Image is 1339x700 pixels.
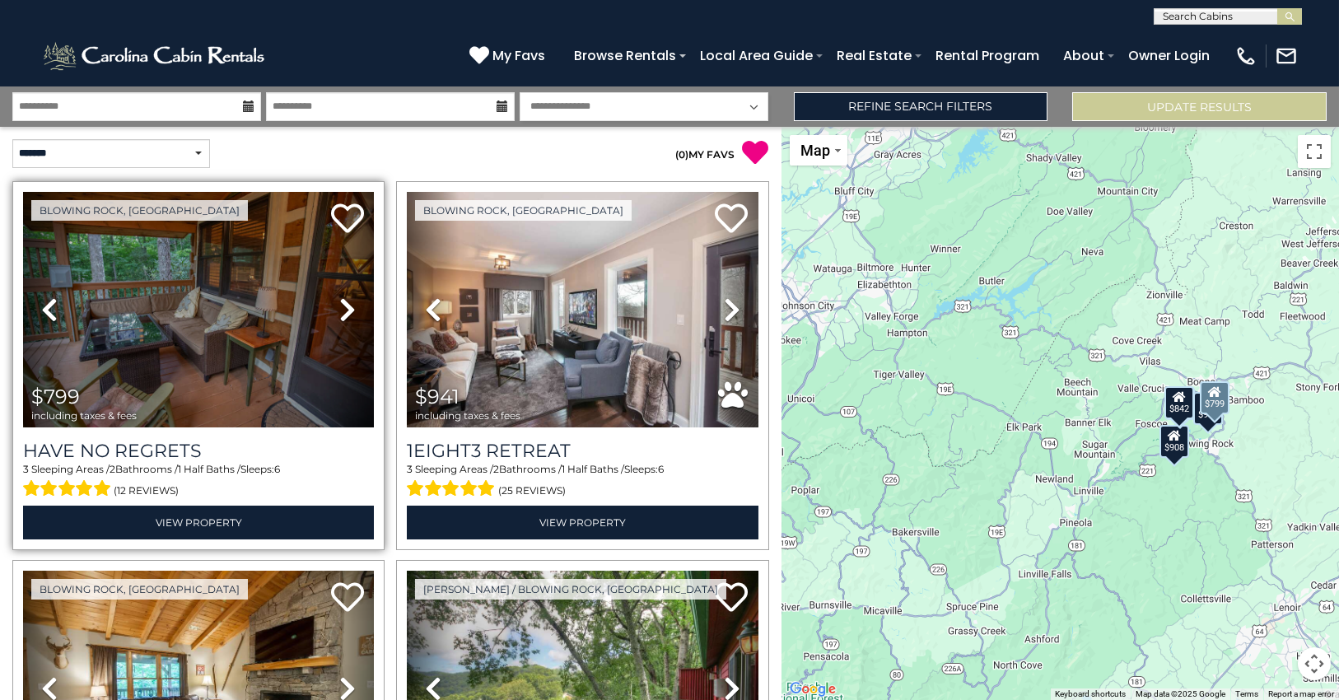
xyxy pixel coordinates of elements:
a: About [1055,41,1113,70]
button: Keyboard shortcuts [1055,688,1126,700]
span: $941 [415,385,460,408]
div: Sleeping Areas / Bathrooms / Sleeps: [23,462,374,502]
a: Real Estate [828,41,920,70]
a: (0)MY FAVS [676,148,735,161]
span: 6 [658,463,664,475]
div: $799 [1201,381,1230,414]
span: ( ) [676,148,689,161]
span: Map data ©2025 Google [1136,689,1225,698]
a: Open this area in Google Maps (opens a new window) [786,679,840,700]
a: Rental Program [927,41,1047,70]
button: Toggle fullscreen view [1298,135,1331,168]
div: $842 [1164,386,1194,419]
span: $799 [31,385,80,408]
span: 2 [493,463,499,475]
span: 3 [407,463,413,475]
span: including taxes & fees [415,410,520,421]
button: Map camera controls [1298,647,1331,680]
span: (12 reviews) [114,480,180,502]
button: Change map style [790,135,847,166]
a: Blowing Rock, [GEOGRAPHIC_DATA] [415,200,632,221]
a: Blowing Rock, [GEOGRAPHIC_DATA] [31,579,248,600]
a: 1eight3 Retreat [407,440,758,462]
span: 3 [23,463,29,475]
img: thumbnail_163270620.jpeg [407,192,758,427]
a: Add to favorites [331,202,364,237]
img: mail-regular-white.png [1275,44,1298,68]
img: White-1-2.png [41,40,269,72]
a: [PERSON_NAME] / Blowing Rock, [GEOGRAPHIC_DATA] [415,579,726,600]
a: Blowing Rock, [GEOGRAPHIC_DATA] [31,200,248,221]
a: Local Area Guide [692,41,821,70]
a: My Favs [469,45,549,67]
img: phone-regular-white.png [1234,44,1257,68]
span: (25 reviews) [498,480,566,502]
span: including taxes & fees [31,410,137,421]
img: thumbnail_163269697.jpeg [23,192,374,427]
a: Terms [1235,689,1258,698]
span: 1 Half Baths / [562,463,624,475]
div: $941 [1193,392,1223,425]
a: Add to favorites [716,581,749,616]
a: Add to favorites [331,581,364,616]
a: Browse Rentals [566,41,684,70]
button: Update Results [1072,92,1327,121]
a: Refine Search Filters [794,92,1048,121]
div: Sleeping Areas / Bathrooms / Sleeps: [407,462,758,502]
div: $908 [1160,425,1190,458]
a: Owner Login [1120,41,1218,70]
span: 6 [274,463,280,475]
a: View Property [407,506,758,539]
span: 1 Half Baths / [178,463,240,475]
span: Map [801,142,831,159]
a: Add to favorites [716,202,749,237]
a: View Property [23,506,374,539]
a: Have No Regrets [23,440,374,462]
img: Google [786,679,840,700]
span: My Favs [492,45,545,66]
a: Report a map error [1268,689,1334,698]
span: 2 [110,463,115,475]
span: 0 [679,148,686,161]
